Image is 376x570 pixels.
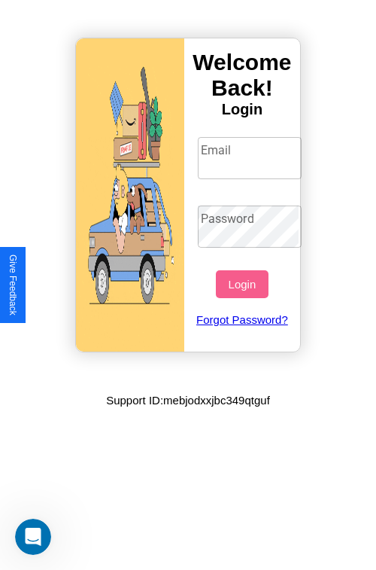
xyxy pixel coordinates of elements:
[76,38,184,352] img: gif
[216,270,268,298] button: Login
[184,50,300,101] h3: Welcome Back!
[190,298,295,341] a: Forgot Password?
[106,390,270,410] p: Support ID: mebjodxxjbc349qtguf
[184,101,300,118] h4: Login
[15,519,51,555] iframe: Intercom live chat
[8,255,18,315] div: Give Feedback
